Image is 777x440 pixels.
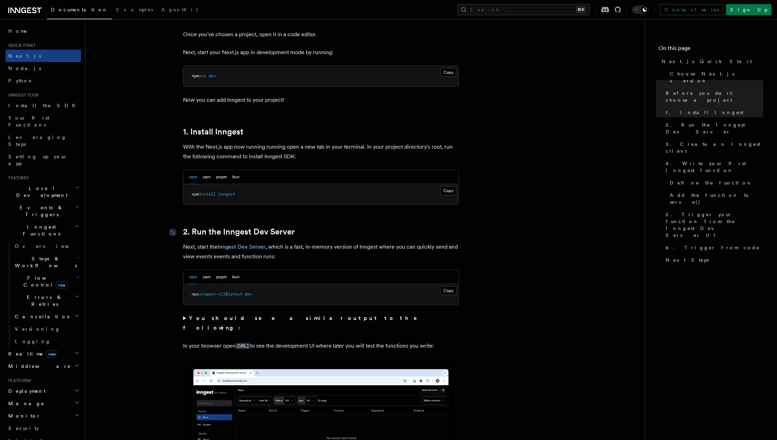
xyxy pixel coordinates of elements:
[663,106,763,119] a: 1. Install Inngest
[12,313,72,320] span: Cancellation
[667,68,763,87] a: Choose Next.js version
[6,74,81,87] a: Python
[440,186,456,195] button: Copy
[12,323,81,335] a: Versioning
[183,142,459,161] p: With the Next.js app now running running open a new tab in your terminal. In your project directo...
[666,257,709,263] span: Next Steps
[8,154,68,166] span: Setting up your app
[659,44,763,55] h4: On this page
[6,223,74,237] span: Inngest Functions
[6,385,81,397] button: Deployment
[6,204,75,218] span: Events & Triggers
[56,281,67,289] span: new
[666,141,763,154] span: 3. Create an Inngest client
[218,192,235,197] span: inngest
[6,412,41,419] span: Monitor
[663,119,763,138] a: 2. Run the Inngest Dev Server
[12,335,81,348] a: Logging
[12,255,77,269] span: Steps & Workflows
[6,185,75,199] span: Local Development
[183,127,243,137] a: 1. Install Inngest
[232,170,240,184] button: bun
[576,6,586,13] kbd: ⌘K
[6,99,81,112] a: Install the SDK
[440,68,456,77] button: Copy
[203,270,211,284] button: yarn
[726,4,771,15] a: Sign Up
[663,157,763,177] a: 4. Write your first Inngest function
[51,7,108,12] span: Documentation
[189,270,197,284] button: npm
[199,73,206,78] span: run
[12,310,81,323] button: Cancellation
[663,87,763,106] a: Before you start: choose a project
[6,422,81,434] a: Security
[192,73,199,78] span: npm
[183,242,459,261] p: Next, start the , which is a fast, in-memory version of Inngest where you can quickly send and vi...
[216,270,227,284] button: pnpm
[6,50,81,62] a: Next.js
[183,227,295,237] a: 2. Run the Inngest Dev Server
[457,4,590,15] button: Search...⌘K
[112,2,157,19] a: Examples
[666,160,763,174] span: 4. Write your first Inngest function
[670,192,763,206] span: Add the function to serve()
[6,131,81,150] a: Leveraging Steps
[6,350,58,357] span: Realtime
[232,270,240,284] button: bun
[6,62,81,74] a: Node.js
[8,134,67,147] span: Leveraging Steps
[46,350,58,358] span: new
[6,397,81,410] button: Manage
[6,43,36,48] span: Quick start
[6,400,44,407] span: Manage
[6,201,81,221] button: Events & Triggers
[6,175,29,181] span: Features
[6,360,81,372] button: Middleware
[666,121,763,135] span: 2. Run the Inngest Dev Server
[116,7,153,12] span: Examples
[189,170,197,184] button: npm
[199,192,216,197] span: install
[245,292,252,297] span: dev
[8,115,49,128] span: Your first Functions
[183,315,427,331] strong: You should see a similar output to the following:
[6,92,39,98] span: Inngest tour
[663,208,763,241] a: 5. Trigger your function from the Inngest Dev Server UI
[15,243,86,249] span: Overview
[666,109,744,116] span: 1. Install Inngest
[6,388,46,394] span: Deployment
[6,348,81,360] button: Realtimenew
[15,339,51,344] span: Logging
[6,221,81,240] button: Inngest Functions
[666,211,763,239] span: 5. Trigger your function from the Inngest Dev Server UI
[8,53,41,59] span: Next.js
[12,240,81,252] a: Overview
[8,103,80,108] span: Install the SDK
[47,2,112,19] a: Documentation
[192,192,199,197] span: npm
[8,78,33,83] span: Python
[8,28,28,34] span: Home
[667,177,763,189] a: Define the function
[8,66,41,71] span: Node.js
[192,292,199,297] span: npx
[199,292,242,297] span: inngest-cli@latest
[6,112,81,131] a: Your first Functions
[218,243,265,250] a: Inngest Dev Server
[12,272,81,291] button: Flow Controlnew
[667,189,763,208] a: Add the function to serve()
[670,70,763,84] span: Choose Next.js version
[6,410,81,422] button: Monitor
[6,150,81,170] a: Setting up your app
[670,179,752,186] span: Define the function
[6,240,81,348] div: Inngest Functions
[12,252,81,272] button: Steps & Workflows
[663,138,763,157] a: 3. Create an Inngest client
[12,274,76,288] span: Flow Control
[659,55,763,68] a: Next.js Quick Start
[6,182,81,201] button: Local Development
[183,341,459,351] p: In your browser open to see the development UI where later you will test the functions you write:
[632,6,649,14] button: Toggle dark mode
[209,73,216,78] span: dev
